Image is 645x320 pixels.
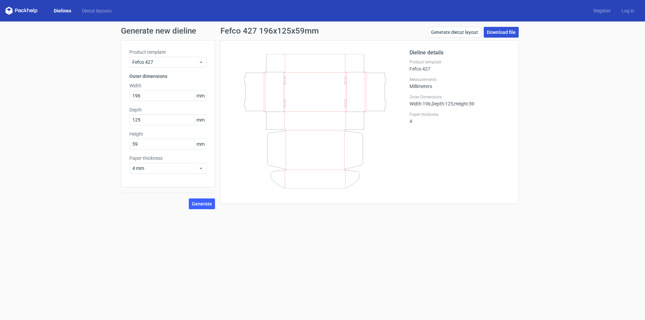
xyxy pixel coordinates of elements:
[410,112,510,117] label: Paper thickness
[129,49,207,55] label: Product template
[195,115,206,125] span: mm
[410,112,510,124] div: 4
[431,101,453,106] span: , Depth : 125
[428,27,481,38] a: Generate diecut layout
[410,101,431,106] span: Width : 196
[129,73,207,80] h3: Outer dimensions
[189,198,215,209] button: Generate
[121,27,524,35] h1: Generate new dieline
[77,7,117,14] a: Diecut layouts
[453,101,474,106] span: , Height : 59
[129,82,207,89] label: Width
[129,106,207,113] label: Depth
[195,91,206,101] span: mm
[616,7,640,14] a: Log in
[588,7,616,14] a: Register
[410,49,510,57] h2: Dieline details
[48,7,77,14] a: Dielines
[410,94,510,100] label: Outer Dimensions
[484,27,519,38] a: Download file
[132,165,199,172] span: 4 mm
[129,155,207,162] label: Paper thickness
[192,201,212,206] span: Generate
[220,27,319,35] h1: Fefco 427 196x125x59mm
[129,131,207,137] label: Height
[410,77,510,89] div: Millimeters
[410,59,510,65] label: Product template
[132,59,199,65] span: Fefco 427
[410,77,510,82] label: Measurements
[410,59,510,72] div: Fefco 427
[195,139,206,149] span: mm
